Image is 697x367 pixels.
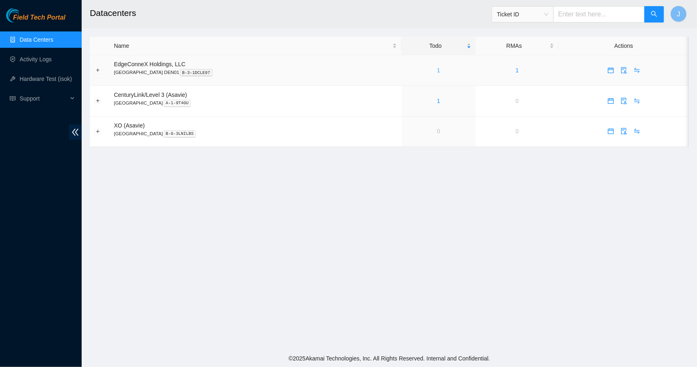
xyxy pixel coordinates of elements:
[6,15,65,25] a: Akamai TechnologiesField Tech Portal
[6,8,41,22] img: Akamai Technologies
[677,9,680,19] span: J
[516,67,519,74] a: 1
[618,98,630,104] span: audit
[644,6,664,22] button: search
[631,128,643,134] span: swap
[617,64,630,77] button: audit
[617,98,630,104] a: audit
[95,128,101,134] button: Expand row
[164,100,191,107] kbd: A-1-9T4GU
[617,94,630,107] button: audit
[437,98,440,104] a: 1
[631,98,643,104] span: swap
[10,96,16,101] span: read
[604,125,617,138] button: calendar
[604,98,617,104] a: calendar
[20,90,68,107] span: Support
[20,56,52,63] a: Activity Logs
[670,6,687,22] button: J
[20,76,72,82] a: Hardware Test (isok)
[114,69,397,76] p: [GEOGRAPHIC_DATA] DEN01
[630,125,644,138] button: swap
[604,67,617,74] a: calendar
[437,67,440,74] a: 1
[95,67,101,74] button: Expand row
[559,37,689,55] th: Actions
[630,64,644,77] button: swap
[114,61,185,67] span: EdgeConneX Holdings, LLC
[631,67,643,74] span: swap
[630,128,644,134] a: swap
[69,125,82,140] span: double-left
[651,11,657,18] span: search
[95,98,101,104] button: Expand row
[114,99,397,107] p: [GEOGRAPHIC_DATA]
[497,8,548,20] span: Ticket ID
[618,67,630,74] span: audit
[630,98,644,104] a: swap
[13,14,65,22] span: Field Tech Portal
[553,6,645,22] input: Enter text here...
[164,130,196,138] kbd: B-G-3LNILBS
[437,128,440,134] a: 0
[82,350,697,367] footer: © 2025 Akamai Technologies, Inc. All Rights Reserved. Internal and Confidential.
[617,67,630,74] a: audit
[114,122,145,129] span: XO (Asavie)
[604,128,617,134] a: calendar
[618,128,630,134] span: audit
[180,69,212,76] kbd: B-3-1DCLE97
[604,94,617,107] button: calendar
[617,128,630,134] a: audit
[114,130,397,137] p: [GEOGRAPHIC_DATA]
[516,98,519,104] a: 0
[630,94,644,107] button: swap
[604,64,617,77] button: calendar
[516,128,519,134] a: 0
[630,67,644,74] a: swap
[114,92,187,98] span: CenturyLink/Level 3 (Asavie)
[617,125,630,138] button: audit
[20,36,53,43] a: Data Centers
